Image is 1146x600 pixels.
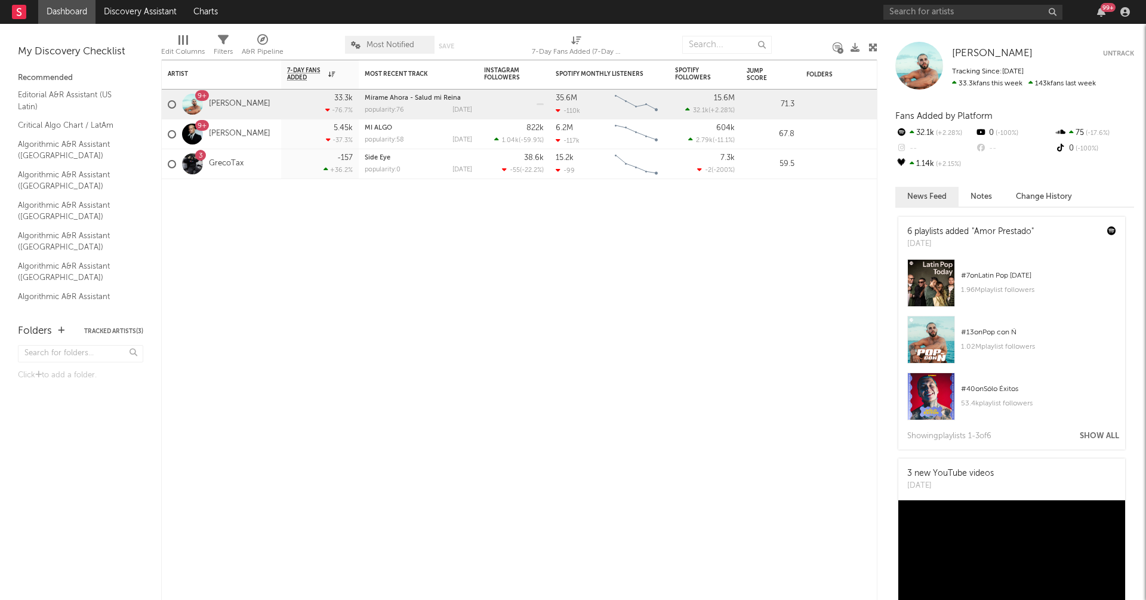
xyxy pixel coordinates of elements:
[895,125,975,141] div: 32.1k
[1074,146,1098,152] span: -100 %
[494,136,544,144] div: ( )
[907,480,994,492] div: [DATE]
[18,168,131,193] a: Algorithmic A&R Assistant ([GEOGRAPHIC_DATA])
[452,167,472,173] div: [DATE]
[898,373,1125,429] a: #40onSólo Éxitos53.4kplaylist followers
[1055,141,1134,156] div: 0
[688,136,735,144] div: ( )
[961,396,1116,411] div: 53.4k playlist followers
[242,30,284,64] div: A&R Pipeline
[325,106,353,114] div: -76.7 %
[556,154,574,162] div: 15.2k
[209,129,270,139] a: [PERSON_NAME]
[907,429,991,444] div: Showing playlist s 1- 3 of 6
[934,130,962,137] span: +2.28 %
[994,130,1018,137] span: -100 %
[713,167,733,174] span: -200 %
[242,45,284,59] div: A&R Pipeline
[556,124,573,132] div: 6.2M
[161,30,205,64] div: Edit Columns
[747,157,794,171] div: 59.5
[883,5,1062,20] input: Search for artists
[1080,432,1119,440] button: Show All
[556,94,577,102] div: 35.6M
[214,45,233,59] div: Filters
[209,99,270,109] a: [PERSON_NAME]
[975,141,1054,156] div: --
[18,368,143,383] div: Click to add a folder.
[898,259,1125,316] a: #7onLatin Pop [DATE]1.96Mplaylist followers
[18,290,131,315] a: Algorithmic A&R Assistant ([US_STATE])
[484,67,526,81] div: Instagram Followers
[609,90,663,119] svg: Chart title
[720,154,735,162] div: 7.3k
[895,187,959,207] button: News Feed
[747,67,777,82] div: Jump Score
[961,283,1116,297] div: 1.96M playlist followers
[609,149,663,179] svg: Chart title
[326,136,353,144] div: -37.3 %
[18,229,131,254] a: Algorithmic A&R Assistant ([GEOGRAPHIC_DATA])
[682,36,772,54] input: Search...
[18,45,143,59] div: My Discovery Checklist
[697,166,735,174] div: ( )
[522,167,542,174] span: -22.2 %
[532,45,621,59] div: 7-Day Fans Added (7-Day Fans Added)
[18,345,143,362] input: Search for folders...
[895,112,993,121] span: Fans Added by Platform
[84,328,143,334] button: Tracked Artists(3)
[675,67,717,81] div: Spotify Followers
[714,137,733,144] span: -11.1 %
[710,107,733,114] span: +2.28 %
[337,154,353,162] div: -157
[806,71,896,78] div: Folders
[1097,7,1105,17] button: 99+
[556,167,575,174] div: -99
[934,161,961,168] span: +2.15 %
[168,70,257,78] div: Artist
[961,325,1116,340] div: # 13 on Pop con Ñ
[334,94,353,102] div: 33.3k
[959,187,1004,207] button: Notes
[324,166,353,174] div: +36.2 %
[18,119,131,132] a: Critical Algo Chart / LatAm
[18,71,143,85] div: Recommended
[716,124,735,132] div: 604k
[366,41,414,49] span: Most Notified
[365,125,472,131] div: MI ALGO
[439,43,454,50] button: Save
[907,226,1034,238] div: 6 playlists added
[714,94,735,102] div: 15.6M
[161,45,205,59] div: Edit Columns
[952,80,1096,87] span: 143k fans last week
[365,95,472,101] div: Mírame Ahora - Salud mi Reina
[502,137,519,144] span: 1.04k
[365,70,454,78] div: Most Recent Track
[895,156,975,172] div: 1.14k
[452,137,472,143] div: [DATE]
[1103,48,1134,60] button: Untrack
[18,88,131,113] a: Editorial A&R Assistant (US Latin)
[365,125,392,131] a: MI ALGO
[952,48,1033,60] a: [PERSON_NAME]
[214,30,233,64] div: Filters
[747,127,794,141] div: 67.8
[705,167,711,174] span: -2
[898,316,1125,373] a: #13onPop con Ñ1.02Mplaylist followers
[334,124,353,132] div: 5.45k
[952,48,1033,59] span: [PERSON_NAME]
[520,137,542,144] span: -59.9 %
[18,324,52,339] div: Folders
[895,141,975,156] div: --
[365,137,404,143] div: popularity: 58
[502,166,544,174] div: ( )
[1055,125,1134,141] div: 75
[975,125,1054,141] div: 0
[209,159,244,169] a: GrecoTax
[510,167,520,174] span: -55
[556,70,645,78] div: Spotify Monthly Listeners
[556,107,580,115] div: -110k
[18,199,131,223] a: Algorithmic A&R Assistant ([GEOGRAPHIC_DATA])
[747,97,794,112] div: 71.3
[972,227,1034,236] a: "Amor Prestado"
